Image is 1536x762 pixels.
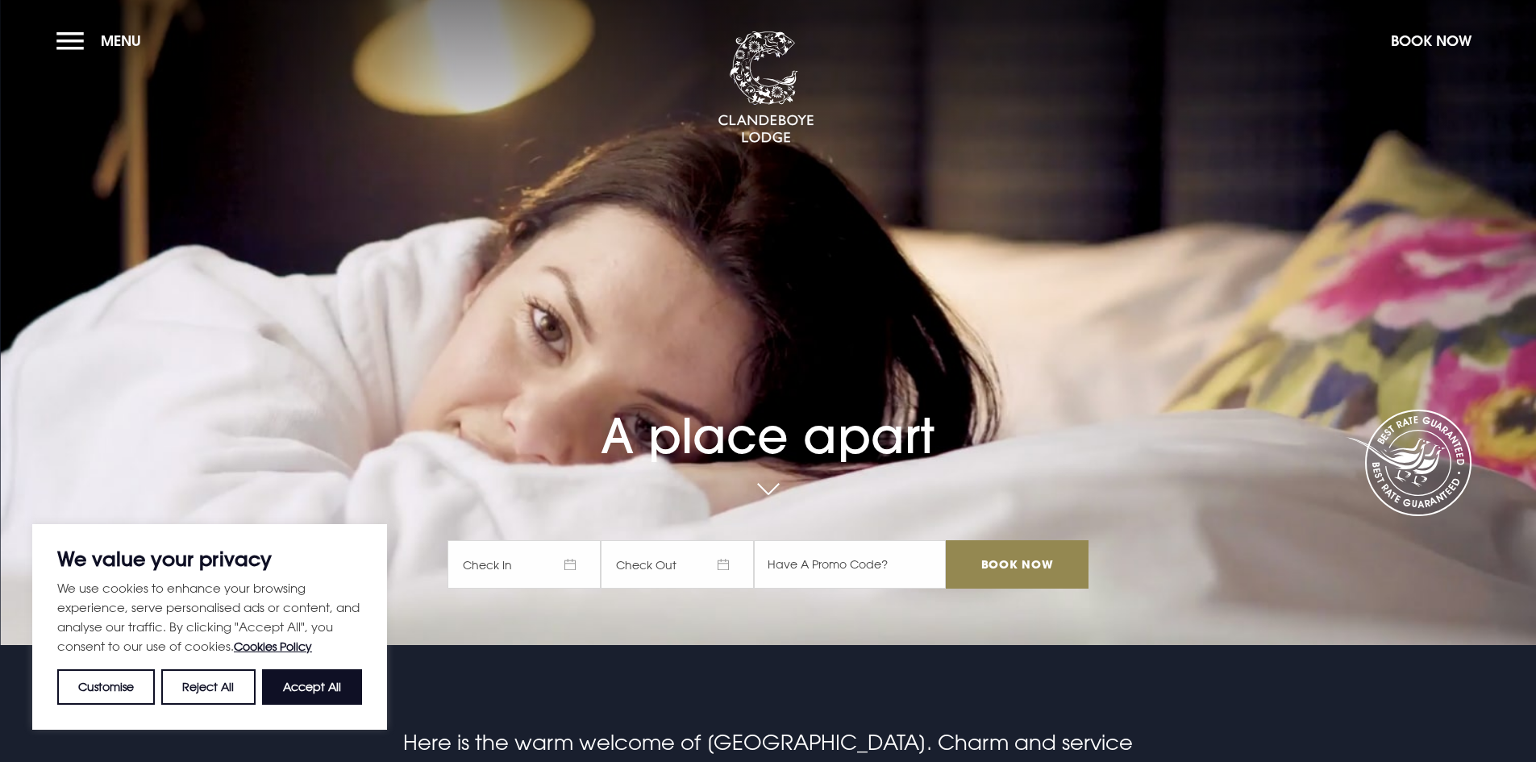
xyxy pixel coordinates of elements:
[57,549,362,568] p: We value your privacy
[262,669,362,705] button: Accept All
[234,639,312,653] a: Cookies Policy
[754,540,946,589] input: Have A Promo Code?
[1383,23,1480,58] button: Book Now
[718,31,814,144] img: Clandeboye Lodge
[447,540,601,589] span: Check In
[161,669,255,705] button: Reject All
[57,578,362,656] p: We use cookies to enhance your browsing experience, serve personalised ads or content, and analys...
[32,524,387,730] div: We value your privacy
[57,669,155,705] button: Customise
[946,540,1088,589] input: Book Now
[56,23,149,58] button: Menu
[601,540,754,589] span: Check Out
[447,360,1088,464] h1: A place apart
[101,31,141,50] span: Menu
